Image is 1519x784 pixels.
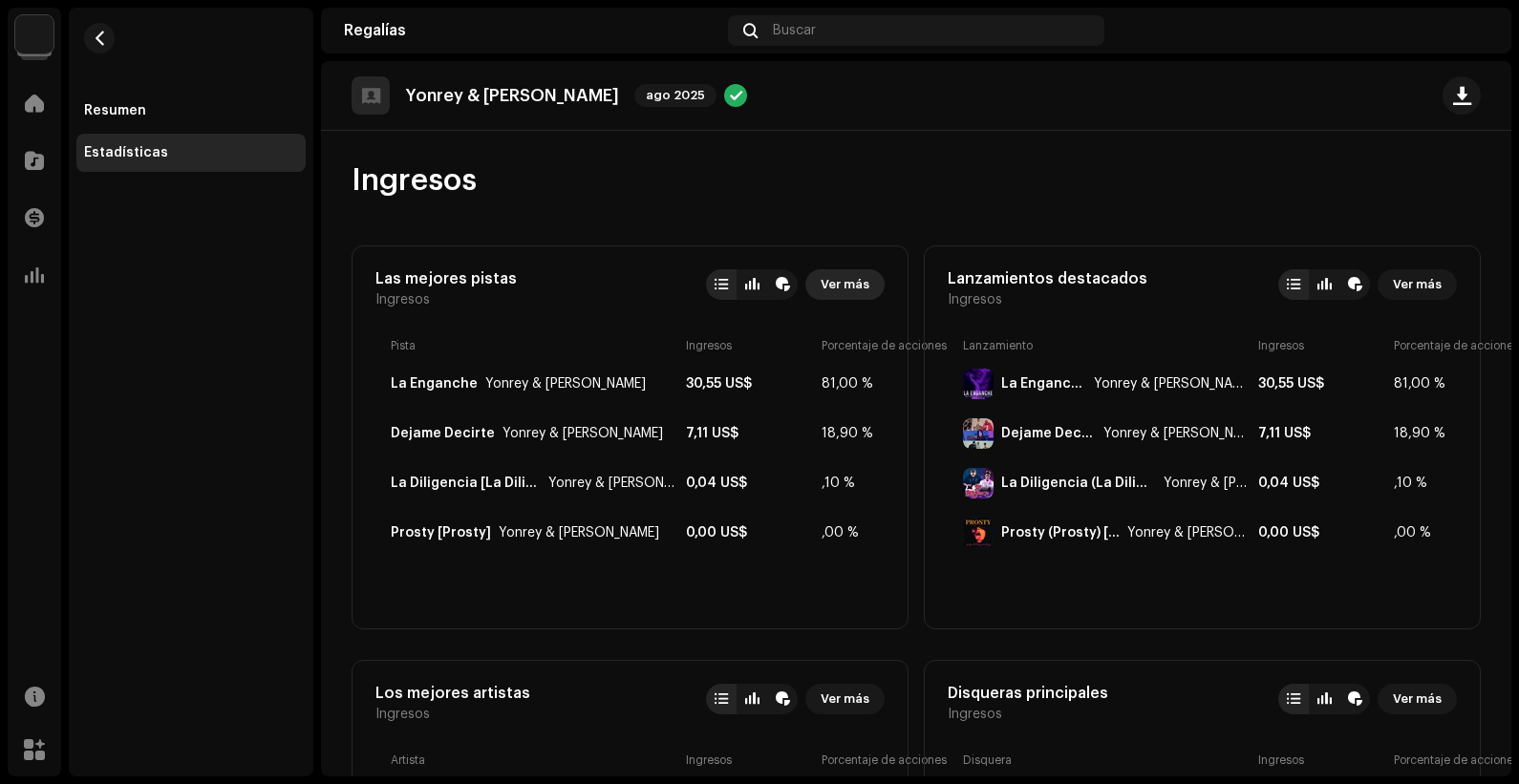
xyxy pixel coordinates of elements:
[821,680,869,718] span: Ver más
[822,525,869,540] div: ,00 %
[375,292,430,307] span: Ingresos
[963,338,1251,353] div: Lanzamiento
[948,292,1002,307] span: Ingresos
[1394,376,1442,392] div: 81,00 %
[1393,265,1442,304] span: Ver más
[634,84,717,107] span: ago 2025
[805,684,885,714] button: Ver más
[1001,476,1156,491] div: La Diligencia (La Diligencia) [La Diligencia]
[76,92,306,130] re-m-nav-item: Resumen
[391,476,541,491] div: La Diligencia [La Diligencia]
[948,269,1147,288] div: Lanzamientos destacados
[686,525,814,540] div: 0,00 US$
[1394,338,1442,353] div: Porcentaje de acciones
[375,684,530,703] div: Los mejores artistas
[1001,376,1086,392] div: La Enganche
[686,338,814,353] div: Ingresos
[1393,680,1442,718] span: Ver más
[84,103,146,118] div: Resumen
[963,518,994,548] img: 8c330b3f-b20e-434b-b918-59c10d6c5d12
[821,265,869,304] span: Ver más
[963,468,994,498] img: 6ecd59ca-6067-4adc-94bd-5832673a1850
[963,418,994,449] img: 9cf15813-bacb-4cc0-a95a-fba72e27aac0
[485,376,646,392] div: La Enganche
[822,752,869,768] div: Porcentaje de acciones
[1394,752,1442,768] div: Porcentaje de acciones
[391,338,678,353] div: Pista
[352,161,477,200] span: Ingresos
[1164,476,1251,491] div: La Diligencia (La Diligencia) [La Diligencia]
[948,684,1108,703] div: Disqueras principales
[1394,426,1442,441] div: 18,90 %
[1258,525,1386,540] div: 0,00 US$
[686,752,814,768] div: Ingresos
[686,426,814,441] div: 7,11 US$
[76,134,306,172] re-m-nav-item: Estadísticas
[686,376,814,392] div: 30,55 US$
[1001,525,1120,540] div: Prosty (Prosty) [Prosty]
[1258,426,1386,441] div: 7,11 US$
[391,525,491,540] div: Prosty [Prosty]
[1258,476,1386,491] div: 0,04 US$
[686,476,814,491] div: 0,04 US$
[84,145,168,160] div: Estadísticas
[15,15,53,53] img: 4d5a508c-c80f-4d99-b7fb-82554657661d
[822,338,869,353] div: Porcentaje de acciones
[1394,476,1442,491] div: ,10 %
[1458,15,1488,46] img: bb000c00-5e0e-483e-ae43-580e9d876302
[503,426,663,441] div: Dejame Decirte
[948,707,1002,722] span: Ingresos
[1001,426,1096,441] div: Dejame Decirte
[344,23,720,38] div: Regalías
[1394,525,1442,540] div: ,00 %
[773,23,816,38] span: Buscar
[1127,525,1250,540] div: Prosty (Prosty) [Prosty]
[1258,752,1386,768] div: Ingresos
[375,707,430,722] span: Ingresos
[1378,269,1457,300] button: Ver más
[405,86,619,106] p: Yonrey & [PERSON_NAME]
[963,752,1251,768] div: Disquera
[1094,376,1251,392] div: La Enganche
[822,476,869,491] div: ,10 %
[1258,376,1386,392] div: 30,55 US$
[391,376,478,392] div: La Enganche
[391,426,495,441] div: Dejame Decirte
[1378,684,1457,714] button: Ver más
[822,376,869,392] div: 81,00 %
[805,269,885,300] button: Ver más
[548,476,677,491] div: La Diligencia [La Diligencia]
[1103,426,1250,441] div: Dejame Decirte
[391,752,678,768] div: Artista
[1258,338,1386,353] div: Ingresos
[375,269,517,288] div: Las mejores pistas
[963,369,994,399] img: ca4d98cc-c3dc-4646-a912-843e1d6fdd50
[499,525,659,540] div: Prosty [Prosty]
[822,426,869,441] div: 18,90 %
